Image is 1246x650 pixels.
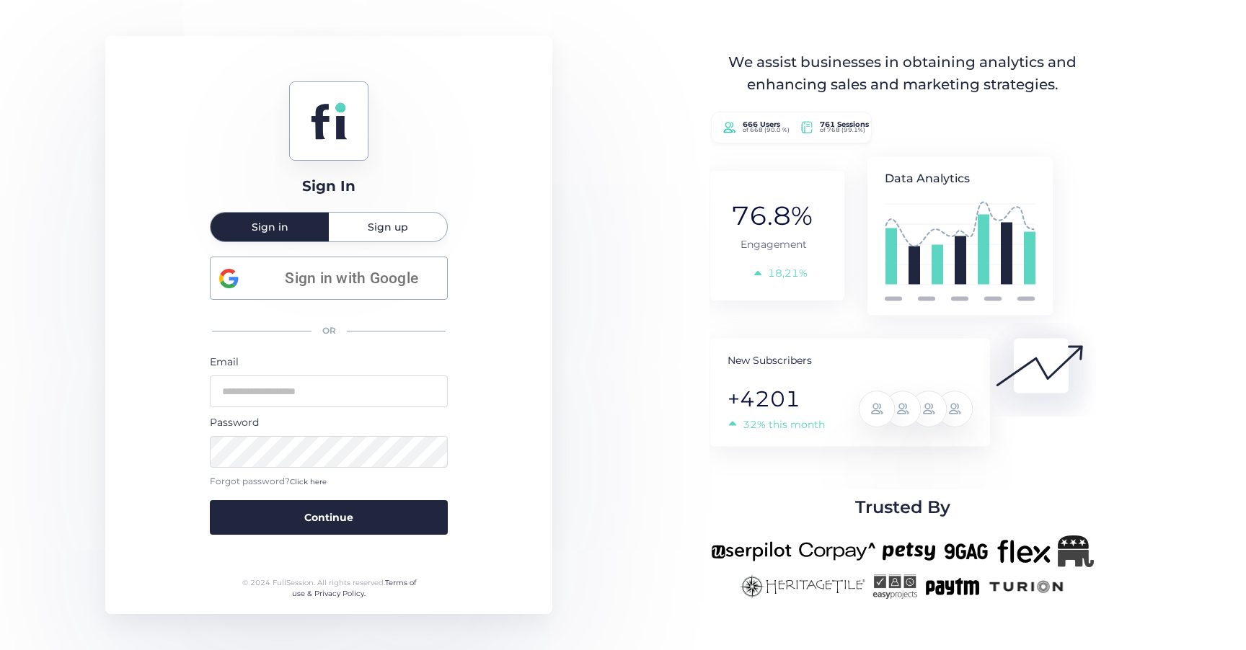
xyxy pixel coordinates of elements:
[210,475,448,489] div: Forgot password?
[872,574,917,599] img: easyprojects-new.png
[855,494,950,521] span: Trusted By
[210,354,448,370] div: Email
[924,574,980,599] img: paytm-new.png
[820,126,865,133] tspan: of 768 (99.1%)
[302,175,355,197] div: Sign In
[742,120,780,129] tspan: 666 Users
[304,509,353,525] span: Continue
[741,238,807,251] tspan: Engagement
[987,574,1066,599] img: turion-new.png
[768,266,808,279] tspan: 18,21%
[290,477,327,486] span: Click here
[743,418,825,431] tspan: 32% this month
[997,535,1051,567] img: flex-new.png
[731,199,813,231] tspan: 76.8%
[740,574,865,599] img: heritagetile-new.png
[728,353,812,366] tspan: New Subscribers
[799,535,875,567] img: corpay-new.png
[252,222,288,232] span: Sign in
[711,535,792,567] img: userpilot-new.png
[742,126,789,133] tspan: of 668 (90.0 %)
[1058,535,1094,567] img: Republicanlogo-bw.png
[368,222,408,232] span: Sign up
[210,414,448,430] div: Password
[712,51,1093,97] div: We assist businesses in obtaining analytics and enhancing sales and marketing strategies.
[885,172,970,185] tspan: Data Analytics
[210,316,448,347] div: OR
[820,120,870,129] tspan: 761 Sessions
[883,535,935,567] img: petsy-new.png
[942,535,990,567] img: 9gag-new.png
[236,577,423,600] div: © 2024 FullSession. All rights reserved.
[265,267,438,290] span: Sign in with Google
[292,578,416,599] a: Terms of use & Privacy Policy.
[210,500,448,535] button: Continue
[728,386,800,412] tspan: +4201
